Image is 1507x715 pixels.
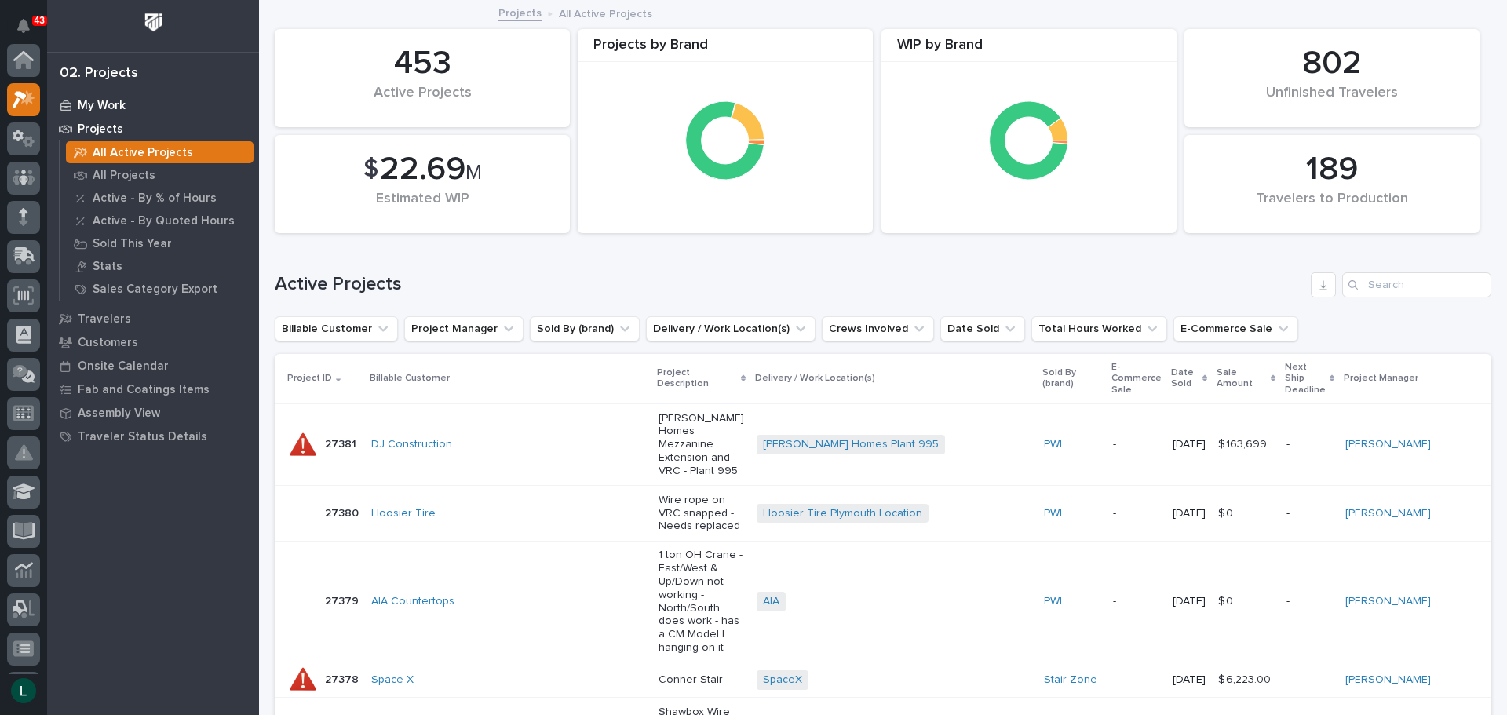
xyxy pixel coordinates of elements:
p: - [1286,507,1333,520]
a: Space X [371,673,414,687]
p: Project ID [287,370,332,387]
p: 1 ton OH Crane - East/West & Up/Down not working - North/South does work - has a CM Model L hangi... [659,549,744,654]
p: Wire rope on VRC snapped - Needs replaced [659,494,744,533]
p: Projects [78,122,123,137]
a: AIA Countertops [371,595,454,608]
a: Active - By Quoted Hours [60,210,259,232]
p: 27379 [325,592,362,608]
a: Customers [47,330,259,354]
p: 43 [35,15,45,26]
p: Next Ship Deadline [1285,359,1326,399]
p: - [1286,673,1333,687]
p: Delivery / Work Location(s) [755,370,875,387]
a: My Work [47,93,259,117]
a: Projects [47,117,259,140]
p: - [1113,595,1160,608]
button: Date Sold [940,316,1025,341]
div: Projects by Brand [578,37,873,63]
p: Traveler Status Details [78,430,207,444]
a: [PERSON_NAME] [1345,438,1431,451]
p: Sold This Year [93,237,172,251]
p: Stats [93,260,122,274]
div: 02. Projects [60,65,138,82]
a: PWI [1044,595,1062,608]
div: Estimated WIP [301,191,543,224]
div: 453 [301,44,543,83]
p: [DATE] [1173,438,1206,451]
div: Active Projects [301,85,543,118]
button: Billable Customer [275,316,398,341]
p: $ 163,699.38 [1218,435,1277,451]
a: DJ Construction [371,438,452,451]
p: Active - By % of Hours [93,192,217,206]
a: [PERSON_NAME] [1345,673,1431,687]
a: Hoosier Tire Plymouth Location [763,507,922,520]
button: Delivery / Work Location(s) [646,316,816,341]
a: PWI [1044,438,1062,451]
p: [DATE] [1173,595,1206,608]
p: All Active Projects [93,146,193,160]
a: All Projects [60,164,259,186]
a: [PERSON_NAME] [1345,507,1431,520]
button: E-Commerce Sale [1173,316,1298,341]
img: Workspace Logo [139,8,168,37]
p: My Work [78,99,126,113]
p: - [1286,438,1333,451]
a: Active - By % of Hours [60,187,259,209]
a: All Active Projects [60,141,259,163]
a: SpaceX [763,673,802,687]
p: 27380 [325,504,362,520]
p: Project Manager [1344,370,1418,387]
div: 189 [1211,150,1453,189]
button: Notifications [7,9,40,42]
p: Date Sold [1171,364,1199,393]
p: Sold By (brand) [1042,364,1102,393]
a: Stair Zone [1044,673,1097,687]
button: Project Manager [404,316,524,341]
a: Fab and Coatings Items [47,378,259,401]
p: All Active Projects [559,4,652,21]
p: Customers [78,336,138,350]
a: Traveler Status Details [47,425,259,448]
a: Hoosier Tire [371,507,436,520]
input: Search [1342,272,1491,297]
a: Onsite Calendar [47,354,259,378]
p: [DATE] [1173,507,1206,520]
p: Sale Amount [1217,364,1267,393]
span: M [465,162,482,183]
p: Fab and Coatings Items [78,383,210,397]
a: Assembly View [47,401,259,425]
button: Sold By (brand) [530,316,640,341]
a: [PERSON_NAME] [1345,595,1431,608]
p: - [1113,673,1160,687]
div: 802 [1211,44,1453,83]
span: $ [363,155,378,184]
p: Conner Stair [659,673,744,687]
p: Billable Customer [370,370,450,387]
a: Sales Category Export [60,278,259,300]
p: Sales Category Export [93,283,217,297]
p: E-Commerce Sale [1111,359,1162,399]
p: Travelers [78,312,131,326]
p: Active - By Quoted Hours [93,214,235,228]
p: Project Description [657,364,737,393]
p: - [1113,507,1160,520]
a: PWI [1044,507,1062,520]
p: Assembly View [78,407,160,421]
button: Total Hours Worked [1031,316,1167,341]
p: $ 0 [1218,592,1236,608]
p: 27381 [325,435,359,451]
p: [PERSON_NAME] Homes Mezzanine Extension and VRC - Plant 995 [659,412,744,478]
p: - [1286,595,1333,608]
p: Onsite Calendar [78,359,169,374]
p: $ 6,223.00 [1218,670,1274,687]
p: 27378 [325,670,362,687]
a: Travelers [47,307,259,330]
button: users-avatar [7,674,40,707]
h1: Active Projects [275,273,1304,296]
div: Notifications43 [20,19,40,44]
a: [PERSON_NAME] Homes Plant 995 [763,438,939,451]
a: Stats [60,255,259,277]
a: Projects [498,3,542,21]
